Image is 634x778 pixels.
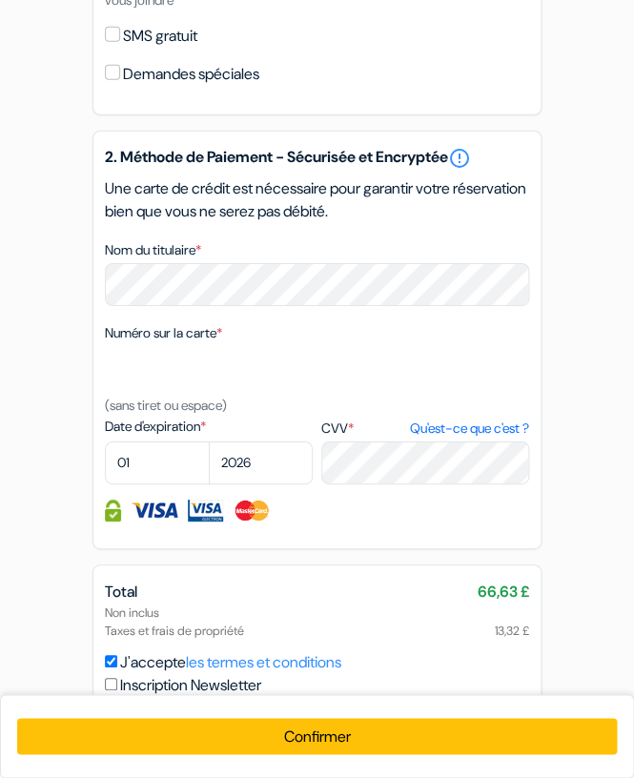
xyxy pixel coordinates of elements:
[448,147,471,170] a: error_outline
[105,240,201,260] label: Nom du titulaire
[120,674,261,697] label: Inscription Newsletter
[321,419,529,439] label: CVV
[105,177,529,223] p: Une carte de crédit est nécessaire pour garantir votre réservation bien que vous ne serez pas déb...
[410,419,529,439] a: Qu'est-ce que c'est ?
[105,323,222,343] label: Numéro sur la carte
[131,500,178,522] img: Visa
[105,147,529,170] h5: 2. Méthode de Paiement - Sécurisée et Encryptée
[17,718,618,754] button: Confirmer
[123,61,259,88] label: Demandes spéciales
[123,23,197,50] label: SMS gratuit
[186,652,341,672] a: les termes et conditions
[105,604,529,640] div: Non inclus Taxes et frais de propriété
[105,397,227,414] small: (sans tiret ou espace)
[233,500,272,522] img: Master Card
[105,417,313,437] label: Date d'expiration
[105,582,137,602] span: Total
[478,581,529,604] span: 66,63 £
[495,622,529,640] span: 13,32 £
[120,651,341,674] label: J'accepte
[105,500,121,522] img: Information de carte de crédit entièrement encryptée et sécurisée
[188,500,222,522] img: Visa Electron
